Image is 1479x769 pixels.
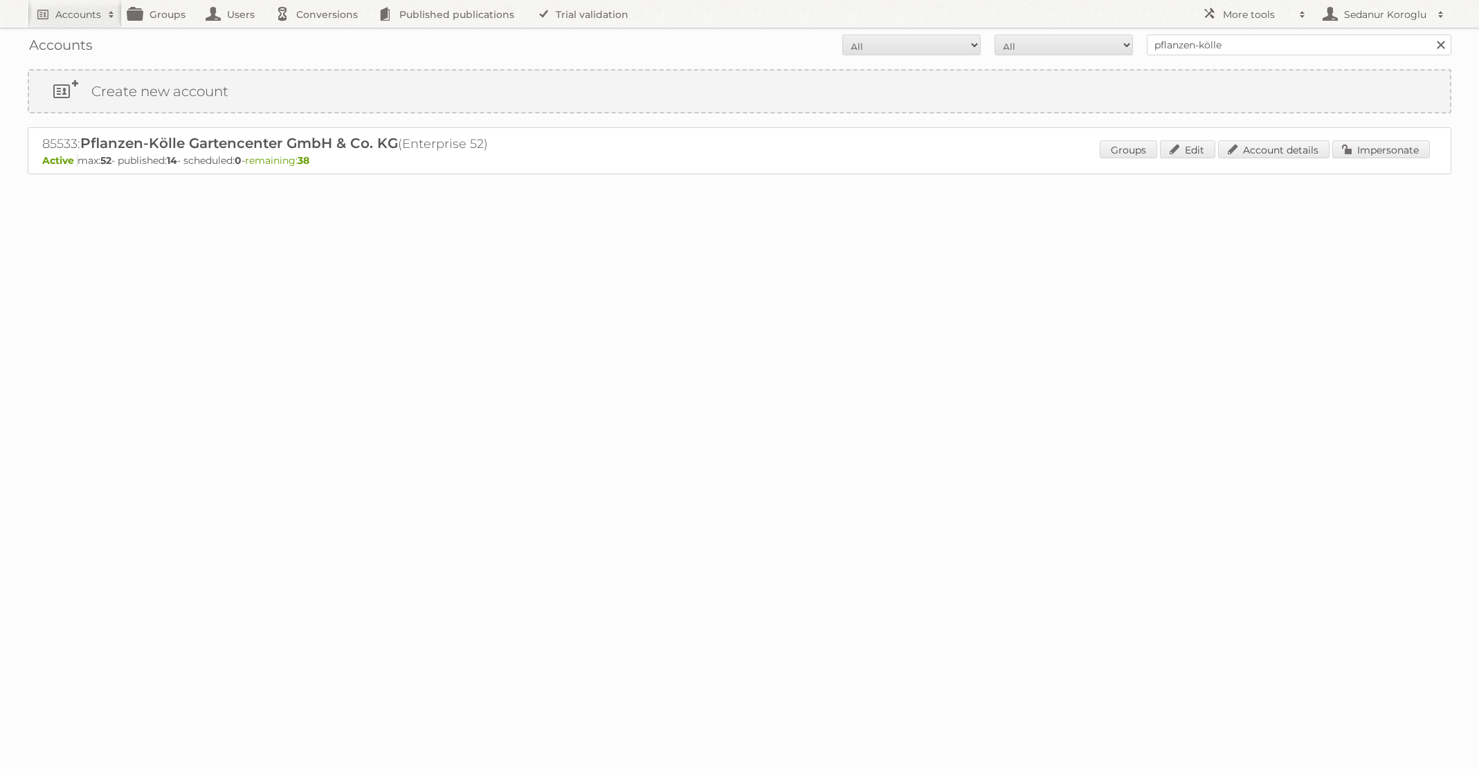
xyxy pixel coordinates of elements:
[1332,140,1430,158] a: Impersonate
[42,154,78,167] span: Active
[1160,140,1215,158] a: Edit
[298,154,309,167] strong: 38
[42,154,1437,167] p: max: - published: - scheduled: -
[167,154,177,167] strong: 14
[42,135,527,153] h2: 85533: (Enterprise 52)
[1100,140,1157,158] a: Groups
[100,154,111,167] strong: 52
[245,154,309,167] span: remaining:
[80,135,398,151] span: Pflanzen-Kölle Gartencenter GmbH & Co. KG
[29,71,1450,112] a: Create new account
[1223,8,1292,21] h2: More tools
[55,8,101,21] h2: Accounts
[235,154,242,167] strong: 0
[1341,8,1431,21] h2: Sedanur Koroglu
[1218,140,1330,158] a: Account details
